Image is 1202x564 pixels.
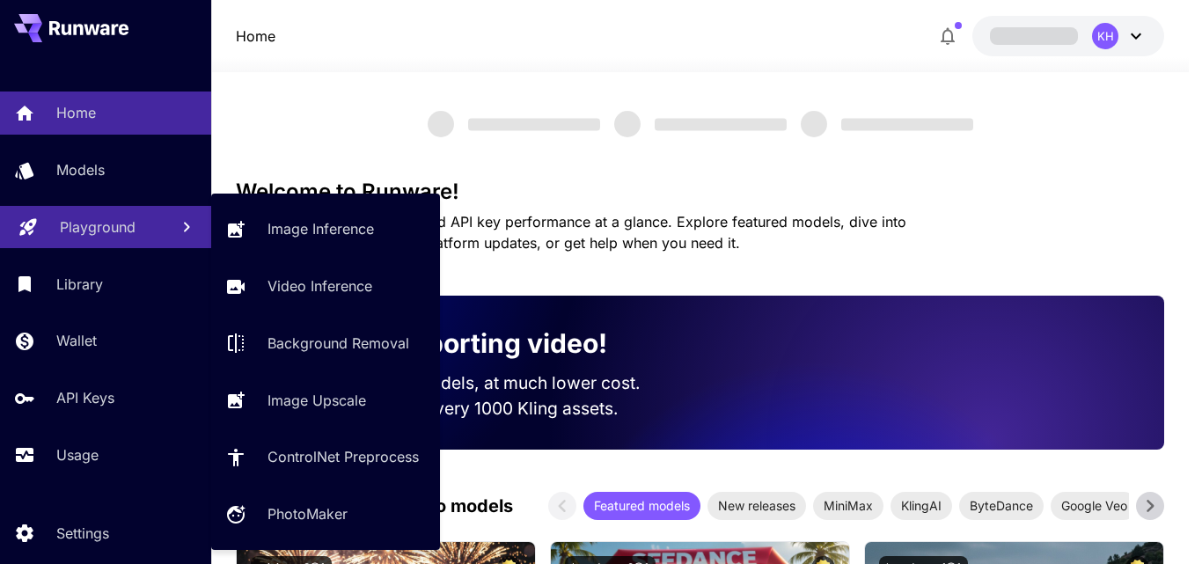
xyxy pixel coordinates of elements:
span: Check out your usage stats and API key performance at a glance. Explore featured models, dive int... [236,213,906,252]
p: Run the best video models, at much lower cost. [264,370,672,396]
span: KlingAI [891,496,952,515]
p: PhotoMaker [268,503,348,524]
span: ByteDance [959,496,1044,515]
h3: Welcome to Runware! [236,179,1164,204]
p: Image Inference [268,218,374,239]
p: Now supporting video! [313,324,607,363]
div: KH [1092,23,1118,49]
a: PhotoMaker [211,493,440,536]
p: API Keys [56,387,114,408]
span: Google Veo [1051,496,1138,515]
p: Video Inference [268,275,372,297]
p: Image Upscale [268,390,366,411]
p: Settings [56,523,109,544]
a: Image Inference [211,208,440,251]
p: ControlNet Preprocess [268,446,419,467]
span: Featured models [583,496,700,515]
p: Home [56,102,96,123]
nav: breadcrumb [236,26,275,47]
p: Wallet [56,330,97,351]
span: MiniMax [813,496,883,515]
a: Background Removal [211,322,440,365]
p: Library [56,274,103,295]
p: Models [56,159,105,180]
a: ControlNet Preprocess [211,436,440,479]
a: Image Upscale [211,378,440,421]
p: Playground [60,216,136,238]
p: Home [236,26,275,47]
p: Background Removal [268,333,409,354]
p: Usage [56,444,99,465]
span: New releases [707,496,806,515]
a: Video Inference [211,265,440,308]
p: Save up to $500 for every 1000 Kling assets. [264,396,672,421]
